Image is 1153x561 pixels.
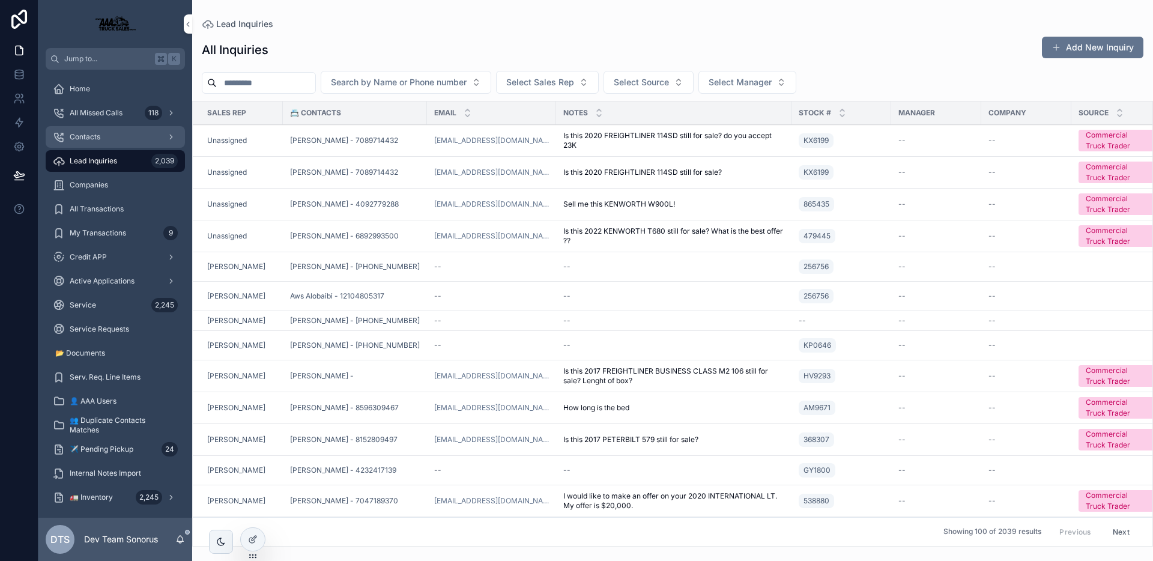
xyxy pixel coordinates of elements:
span: Select Source [614,76,669,88]
span: Is this 2020 FREIGHTLINER 114SD still for sale? [563,168,722,177]
span: -- [434,262,441,271]
span: [PERSON_NAME] [207,341,265,350]
a: Unassigned [207,136,276,145]
a: Unassigned [207,168,276,177]
span: KX6199 [803,136,829,145]
a: -- [563,341,784,350]
span: [PERSON_NAME] [207,291,265,301]
a: 865435 [799,195,884,214]
a: Companies [46,174,185,196]
a: -- [988,435,1064,444]
button: Select Button [604,71,694,94]
span: [PERSON_NAME] [207,316,265,326]
a: KP0646 [799,338,836,353]
a: All Missed Calls118 [46,102,185,124]
a: [PERSON_NAME] [207,465,265,475]
span: -- [898,291,906,301]
span: Internal Notes Import [70,469,141,478]
a: [PERSON_NAME] - [PHONE_NUMBER] [290,316,420,326]
a: [EMAIL_ADDRESS][DOMAIN_NAME] [434,371,549,381]
a: [EMAIL_ADDRESS][DOMAIN_NAME] [434,435,549,444]
span: 👤 AAA Users [70,396,117,406]
a: My Transactions9 [46,222,185,244]
span: -- [988,403,996,413]
span: -- [434,465,441,475]
a: [PERSON_NAME] [207,316,276,326]
a: [PERSON_NAME] [207,465,276,475]
a: Sell me this KENWORTH W900L! [563,199,784,209]
span: AM9671 [803,403,831,413]
span: -- [988,371,996,381]
div: Commercial Truck Trader [1086,397,1147,419]
a: [PERSON_NAME] [207,262,265,271]
a: [PERSON_NAME] - 6892993500 [290,231,399,241]
span: Home [70,84,90,94]
a: -- [434,465,549,475]
span: K [169,54,179,64]
a: -- [898,496,974,506]
span: Credit APP [70,252,107,262]
span: KX6199 [803,168,829,177]
img: App logo [89,14,142,34]
a: [PERSON_NAME] - 6892993500 [290,231,420,241]
div: 118 [145,106,162,120]
a: -- [799,316,884,326]
a: Unassigned [207,231,276,241]
a: [PERSON_NAME] - [290,371,420,381]
a: [PERSON_NAME] - 4232417139 [290,465,396,475]
span: 865435 [803,199,829,209]
span: -- [563,316,570,326]
a: -- [434,341,549,350]
span: Jump to... [64,54,150,64]
span: -- [988,262,996,271]
button: Select Button [496,71,599,94]
span: -- [898,231,906,241]
a: Lead Inquiries [202,18,273,30]
a: Serv. Req. Line Items [46,366,185,388]
span: ✈️ Pending Pickup [70,444,133,454]
a: [PERSON_NAME] - 7089714432 [290,136,420,145]
span: Contacts [70,132,100,142]
span: All Missed Calls [70,108,123,118]
span: [PERSON_NAME] - 8596309467 [290,403,399,413]
span: -- [988,435,996,444]
a: -- [988,371,1064,381]
a: -- [434,291,549,301]
button: Select Button [321,71,491,94]
a: [PERSON_NAME] - [PHONE_NUMBER] [290,262,420,271]
a: -- [563,291,784,301]
span: -- [434,341,441,350]
a: -- [898,231,974,241]
div: 2,245 [136,490,162,505]
div: Commercial Truck Trader [1086,130,1147,151]
a: Is this 2020 FREIGHTLINER 114SD still for sale? do you accept 23K [563,131,784,150]
a: Unassigned [207,199,276,209]
span: [PERSON_NAME] - [PHONE_NUMBER] [290,341,420,350]
span: Email [434,108,456,118]
a: [PERSON_NAME] - 8152809497 [290,435,420,444]
a: [EMAIL_ADDRESS][DOMAIN_NAME] [434,496,549,506]
a: Is this 2017 PETERBILT 579 still for sale? [563,435,784,444]
span: -- [898,371,906,381]
a: [PERSON_NAME] [207,435,276,444]
a: [PERSON_NAME] - 7047189370 [290,496,398,506]
a: Add New Inquiry [1042,37,1143,58]
span: 368307 [803,435,829,444]
span: Sell me this KENWORTH W900L! [563,199,675,209]
a: Aws Alobaibi - 12104805317 [290,291,420,301]
span: [PERSON_NAME] - 7089714432 [290,168,398,177]
span: [PERSON_NAME] - 7089714432 [290,136,398,145]
div: Commercial Truck Trader [1086,162,1147,183]
span: -- [988,136,996,145]
a: 🚛 Inventory2,245 [46,487,185,508]
div: Commercial Truck Trader [1086,193,1147,215]
a: Is this 2017 FREIGHTLINER BUSINESS CLASS M2 106 still for sale? Lenght of box? [563,366,784,386]
a: Internal Notes Import [46,462,185,484]
a: AM9671 [799,398,884,417]
span: 👥 Duplicate Contacts Matches [70,416,173,435]
a: [EMAIL_ADDRESS][DOMAIN_NAME] [434,199,549,209]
